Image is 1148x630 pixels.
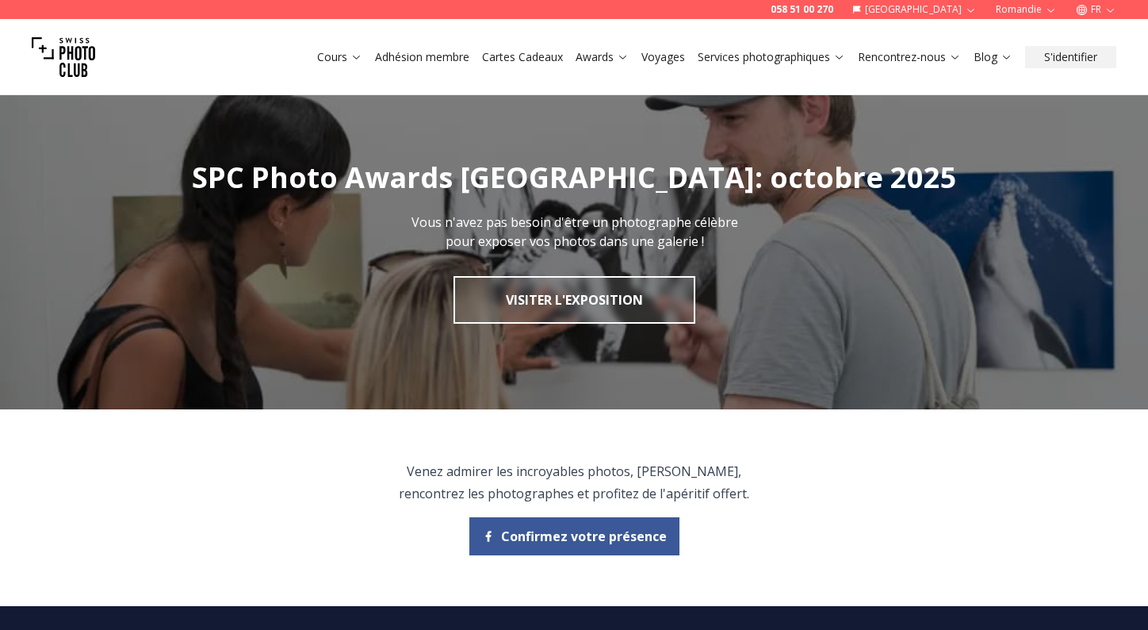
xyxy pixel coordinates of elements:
button: Rencontrez-nous [851,46,967,68]
button: Voyages [635,46,691,68]
button: Cours [311,46,369,68]
a: Cours [317,49,362,65]
button: Confirmez votre présence [469,517,679,555]
span: Confirmez votre présence [501,527,667,546]
a: Cartes Cadeaux [482,49,563,65]
a: Adhésion membre [375,49,469,65]
a: Blog [974,49,1012,65]
img: Swiss photo club [32,25,95,89]
button: S'identifier [1025,46,1116,68]
a: Visiter l'exposition [453,276,695,324]
button: Adhésion membre [369,46,476,68]
button: Blog [967,46,1019,68]
a: Services photographiques [698,49,845,65]
button: Awards [569,46,635,68]
button: Cartes Cadeaux [476,46,569,68]
button: Services photographiques [691,46,851,68]
p: Vous n'avez pas besoin d'être un photographe célèbre pour exposer vos photos dans une galerie ! [397,213,752,251]
a: Rencontrez-nous [858,49,961,65]
a: Voyages [641,49,685,65]
p: Venez admirer les incroyables photos, [PERSON_NAME], rencontrez les photographes et profitez de l... [393,460,756,505]
a: Awards [576,49,629,65]
a: 058 51 00 270 [771,3,833,16]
